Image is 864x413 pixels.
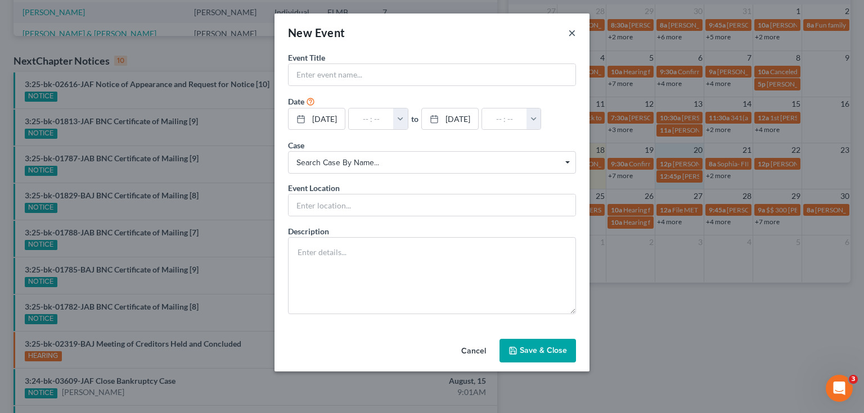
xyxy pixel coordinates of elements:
label: Event Location [288,182,340,194]
button: Cancel [452,340,495,362]
iframe: Intercom live chat [826,375,853,402]
span: Search case by name... [296,157,568,169]
a: [DATE] [289,108,345,130]
span: Select box activate [288,151,576,174]
a: [DATE] [422,108,478,130]
input: -- : -- [349,108,394,130]
button: × [568,26,576,39]
span: New Event [288,26,345,39]
label: to [411,113,418,125]
button: Save & Close [499,339,576,362]
label: Date [288,96,304,107]
span: 3 [849,375,858,384]
input: Enter location... [289,194,575,216]
input: Enter event name... [289,64,575,85]
input: -- : -- [482,108,527,130]
span: Event Title [288,53,325,62]
label: Case [288,139,304,151]
label: Description [288,225,329,237]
